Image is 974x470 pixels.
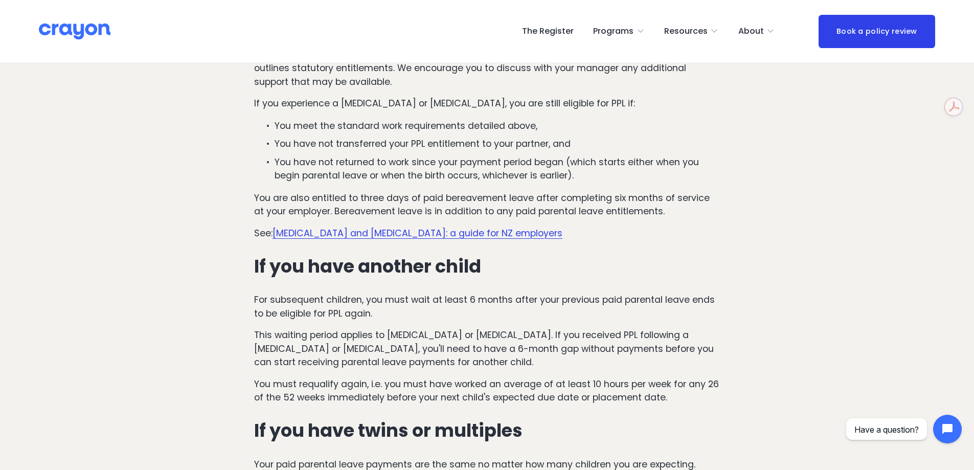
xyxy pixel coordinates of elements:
[738,23,775,39] a: folder dropdown
[522,23,574,39] a: The Register
[664,23,719,39] a: folder dropdown
[254,256,720,277] h3: If you have another child
[254,191,720,218] p: You are also entitled to three days of paid bereavement leave after completing six months of serv...
[254,48,720,88] p: We recognise that pregnancy loss can be an extremely difficult experience. The information below ...
[39,23,110,40] img: Crayon
[273,227,562,239] a: [MEDICAL_DATA] and [MEDICAL_DATA]: a guide for NZ employers
[664,24,708,39] span: Resources
[254,328,720,369] p: This waiting period applies to [MEDICAL_DATA] or [MEDICAL_DATA]. If you received PPL following a ...
[275,119,720,132] p: You meet the standard work requirements detailed above,
[254,293,720,320] p: For subsequent children, you must wait at least 6 months after your previous paid parental leave ...
[593,23,645,39] a: folder dropdown
[819,15,935,48] a: Book a policy review
[254,377,720,405] p: You must requalify again, i.e. you must have worked an average of at least 10 hours per week for ...
[275,155,720,183] p: You have not returned to work since your payment period began (which starts either when you begin...
[254,420,720,441] h3: If you have twins or multiples
[275,137,720,150] p: You have not transferred your PPL entitlement to your partner, and
[738,24,764,39] span: About
[254,227,720,240] p: See:
[254,97,720,110] p: If you experience a [MEDICAL_DATA] or [MEDICAL_DATA], you are still eligible for PPL if:
[593,24,633,39] span: Programs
